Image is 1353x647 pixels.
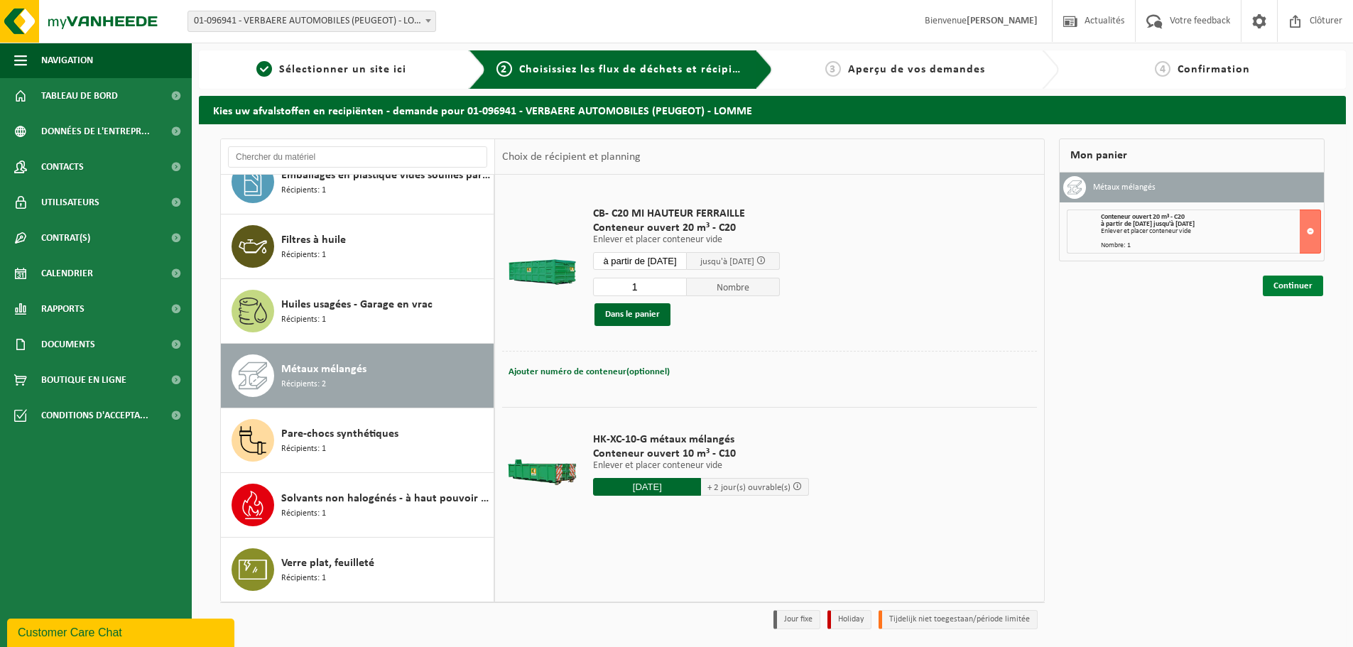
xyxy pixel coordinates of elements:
span: Aperçu de vos demandes [848,64,985,75]
button: Pare-chocs synthétiques Récipients: 1 [221,408,494,473]
div: Choix de récipient et planning [495,139,648,175]
span: jusqu'à [DATE] [700,257,754,266]
button: Dans le panier [594,303,670,326]
span: CB- C20 MI HAUTEUR FERRAILLE [593,207,780,221]
span: Récipients: 1 [281,507,326,521]
span: 4 [1155,61,1170,77]
p: Enlever et placer conteneur vide [593,461,809,471]
span: Navigation [41,43,93,78]
span: Huiles usagées - Garage en vrac [281,296,433,313]
a: 1Sélectionner un site ici [206,61,457,78]
span: Emballages en plastique vides souillés par des substances dangereuses [281,167,490,184]
span: Tableau de bord [41,78,118,114]
span: 01-096941 - VERBAERE AUTOMOBILES (PEUGEOT) - LOMME [188,11,435,31]
h2: Kies uw afvalstoffen en recipiënten - demande pour 01-096941 - VERBAERE AUTOMOBILES (PEUGEOT) - L... [199,96,1346,124]
button: Emballages en plastique vides souillés par des substances dangereuses Récipients: 1 [221,150,494,214]
span: Rapports [41,291,85,327]
span: Métaux mélangés [281,361,366,378]
span: Récipients: 1 [281,572,326,585]
span: Conteneur ouvert 20 m³ - C20 [1101,213,1185,221]
span: Conditions d'accepta... [41,398,148,433]
span: Contrat(s) [41,220,90,256]
span: Conteneur ouvert 20 m³ - C20 [593,221,780,235]
input: Sélectionnez date [593,478,701,496]
strong: [PERSON_NAME] [967,16,1038,26]
div: Mon panier [1059,138,1325,173]
h3: Métaux mélangés [1093,176,1156,199]
a: Continuer [1263,276,1323,296]
span: Données de l'entrepr... [41,114,150,149]
li: Tijdelijk niet toegestaan/période limitée [879,610,1038,629]
span: 1 [256,61,272,77]
span: Récipients: 1 [281,442,326,456]
span: Calendrier [41,256,93,291]
span: Verre plat, feuilleté [281,555,374,572]
span: Récipients: 1 [281,249,326,262]
input: Sélectionnez date [593,252,687,270]
li: Jour fixe [773,610,820,629]
span: Choisissiez les flux de déchets et récipients [519,64,756,75]
li: Holiday [827,610,871,629]
button: Verre plat, feuilleté Récipients: 1 [221,538,494,602]
span: Ajouter numéro de conteneur(optionnel) [509,367,670,376]
input: Chercher du matériel [228,146,487,168]
span: Pare-chocs synthétiques [281,425,398,442]
button: Métaux mélangés Récipients: 2 [221,344,494,408]
iframe: chat widget [7,616,237,647]
span: Contacts [41,149,84,185]
span: Récipients: 1 [281,313,326,327]
div: Enlever et placer conteneur vide [1101,228,1320,235]
span: 2 [496,61,512,77]
button: Huiles usagées - Garage en vrac Récipients: 1 [221,279,494,344]
span: Filtres à huile [281,232,346,249]
button: Solvants non halogénés - à haut pouvoir calorifique en petits emballages (<200L) Récipients: 1 [221,473,494,538]
button: Filtres à huile Récipients: 1 [221,214,494,279]
span: 01-096941 - VERBAERE AUTOMOBILES (PEUGEOT) - LOMME [188,11,436,32]
span: Confirmation [1178,64,1250,75]
div: Nombre: 1 [1101,242,1320,249]
span: Récipients: 1 [281,184,326,197]
span: Conteneur ouvert 10 m³ - C10 [593,447,809,461]
span: 3 [825,61,841,77]
span: Récipients: 2 [281,378,326,391]
span: Solvants non halogénés - à haut pouvoir calorifique en petits emballages (<200L) [281,490,490,507]
span: Documents [41,327,95,362]
span: Boutique en ligne [41,362,126,398]
span: Nombre [687,278,781,296]
span: HK-XC-10-G métaux mélangés [593,433,809,447]
button: Ajouter numéro de conteneur(optionnel) [507,362,671,382]
span: + 2 jour(s) ouvrable(s) [707,483,790,492]
span: Sélectionner un site ici [279,64,406,75]
strong: à partir de [DATE] jusqu'à [DATE] [1101,220,1195,228]
span: Utilisateurs [41,185,99,220]
p: Enlever et placer conteneur vide [593,235,780,245]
